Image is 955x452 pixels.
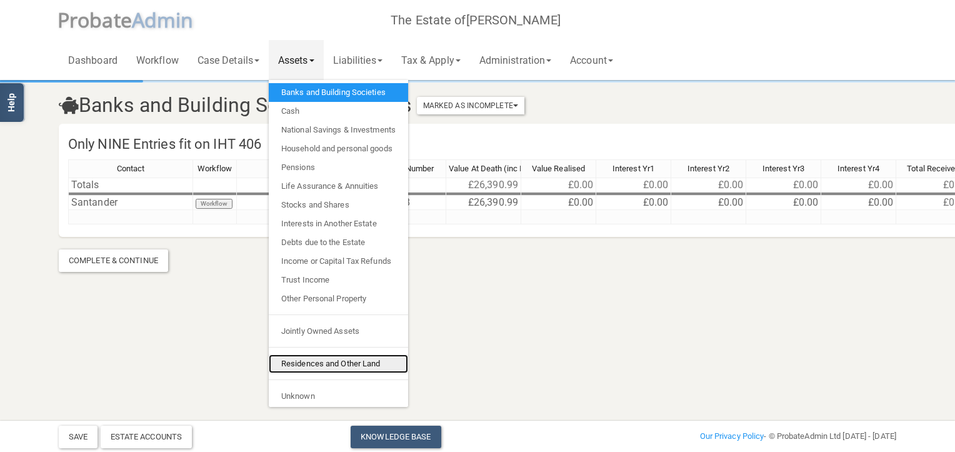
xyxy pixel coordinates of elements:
a: Jointly Owned Assets [269,322,408,341]
a: Banks and Building Societies [269,83,408,102]
a: Knowledge Base [351,426,441,448]
span: Interest Yr3 [762,164,804,173]
a: Liabilities [324,40,392,80]
a: Life Assurance & Annuities [269,177,408,196]
td: Totals [68,178,193,193]
span: robate [69,6,132,33]
button: Save [59,426,97,448]
a: Residences and Other Land [269,354,408,373]
a: Dashboard [59,40,127,80]
td: £0.00 [596,196,671,210]
button: Marked As Incomplete [417,97,524,114]
span: Interest Yr2 [687,164,729,173]
td: £0.00 [521,196,596,210]
div: Complete & Continue [59,249,168,272]
a: Pensions [269,158,408,177]
span: Contact [117,164,145,173]
span: Value At Death (inc Interest) [449,164,551,173]
a: Assets [269,40,324,80]
td: £0.00 [821,196,896,210]
a: Household and personal goods [269,139,408,158]
a: Stocks and Shares [269,196,408,214]
a: Tax & Apply [392,40,470,80]
a: Our Privacy Policy [700,431,764,441]
a: Workflow [127,40,188,80]
a: Interests in Another Estate [269,214,408,233]
td: £26,390.99 [446,178,521,193]
a: Case Details [188,40,269,80]
a: Other Personal Property [269,289,408,308]
a: Cash [269,102,408,121]
a: Income or Capital Tax Refunds [269,252,408,271]
span: Interest Yr4 [837,164,879,173]
td: £0.00 [521,178,596,193]
span: Value Realised [532,164,585,173]
td: £0.00 [746,196,821,210]
a: Trust Income [269,271,408,289]
div: - © ProbateAdmin Ltd [DATE] - [DATE] [620,429,906,444]
td: £0.00 [821,178,896,193]
span: P [57,6,132,33]
a: National Savings & Investments [269,121,408,139]
td: £0.00 [746,178,821,193]
td: £0.00 [671,196,746,210]
h3: Banks and Building Society Accounts [49,94,763,116]
span: A [132,6,194,33]
a: Account [561,40,622,80]
button: Workflow [196,199,232,209]
td: Santander [68,196,193,210]
span: Workflow [197,164,232,173]
td: £0.00 [671,178,746,193]
span: Interest Yr1 [612,164,654,173]
a: Administration [470,40,561,80]
a: Unknown [269,387,408,406]
td: £26,390.99 [446,196,521,210]
td: £0.00 [596,178,671,193]
div: Estate Accounts [101,426,192,448]
span: dmin [144,6,193,33]
a: Debts due to the Estate [269,233,408,252]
